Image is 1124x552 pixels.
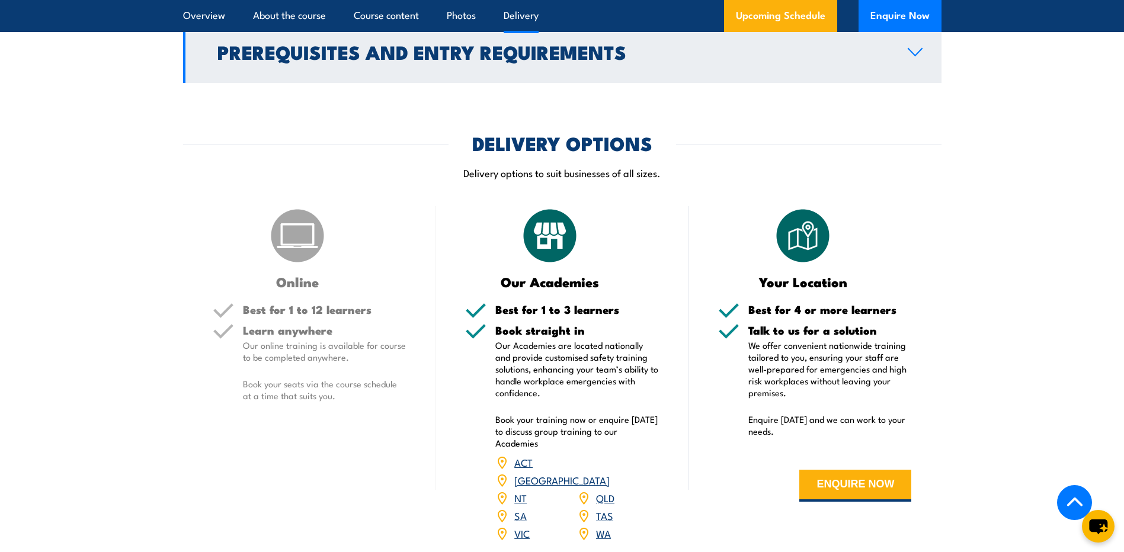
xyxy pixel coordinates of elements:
p: Our Academies are located nationally and provide customised safety training solutions, enhancing ... [495,339,659,399]
h5: Best for 4 or more learners [748,304,912,315]
a: ACT [514,455,533,469]
h3: Online [213,275,383,288]
p: We offer convenient nationwide training tailored to you, ensuring your staff are well-prepared fo... [748,339,912,399]
a: VIC [514,526,530,540]
button: chat-button [1082,510,1115,543]
h3: Your Location [718,275,888,288]
a: NT [514,490,527,505]
h2: DELIVERY OPTIONS [472,134,652,151]
h5: Book straight in [495,325,659,336]
h5: Best for 1 to 12 learners [243,304,406,315]
h5: Learn anywhere [243,325,406,336]
h3: Our Academies [465,275,635,288]
h5: Talk to us for a solution [748,325,912,336]
p: Enquire [DATE] and we can work to your needs. [748,413,912,437]
button: ENQUIRE NOW [799,470,911,502]
p: Book your seats via the course schedule at a time that suits you. [243,378,406,402]
a: Prerequisites and Entry Requirements [183,21,942,83]
p: Our online training is available for course to be completed anywhere. [243,339,406,363]
a: QLD [596,490,614,505]
h2: Prerequisites and Entry Requirements [217,43,889,60]
p: Book your training now or enquire [DATE] to discuss group training to our Academies [495,413,659,449]
a: SA [514,508,527,522]
a: WA [596,526,611,540]
a: [GEOGRAPHIC_DATA] [514,473,610,487]
h5: Best for 1 to 3 learners [495,304,659,315]
a: TAS [596,508,613,522]
p: Delivery options to suit businesses of all sizes. [183,166,942,179]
